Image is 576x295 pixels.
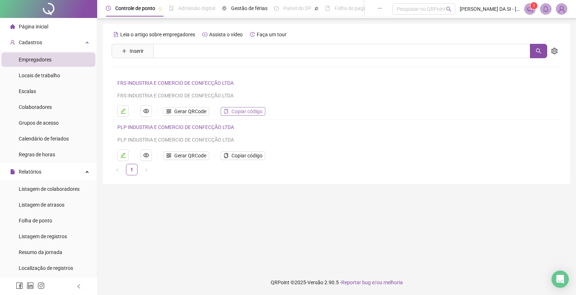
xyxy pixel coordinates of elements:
span: clock-circle [106,6,111,11]
span: Localização de registros [19,265,73,271]
span: eye [143,108,149,114]
span: Locais de trabalho [19,73,60,78]
span: home [10,24,15,29]
button: right [140,164,152,175]
span: Calendário de feriados [19,136,69,142]
span: left [115,168,120,172]
span: file-done [169,6,174,11]
button: Inserir [116,45,149,57]
span: Admissão digital [178,5,215,11]
div: PLP INDUSTRIA E COMERCIO DE CONFECÇÃO LTDA [117,136,532,144]
li: Próxima página [140,164,152,175]
span: ellipsis [377,6,382,11]
button: Gerar QRCode [163,107,209,116]
span: file [10,169,15,174]
span: history [250,32,255,37]
span: search [446,6,451,12]
span: eye [143,152,149,158]
span: Reportar bug e/ou melhoria [341,280,403,285]
span: Resumo da jornada [19,249,62,255]
span: Copiar código [231,152,262,160]
span: left [76,284,81,289]
button: left [112,164,123,175]
span: Colaboradores [19,104,52,110]
span: file-text [113,32,118,37]
span: Relatórios [19,169,41,175]
button: Copiar código [221,107,265,116]
span: book [325,6,330,11]
span: Controle de ponto [115,5,155,11]
span: edit [120,152,126,158]
span: pushpin [158,6,162,11]
button: Copiar código [221,151,265,160]
span: sun [222,6,227,11]
a: FRS INDUSTRIA E COMERCIO DE CONFECÇÃO LTDA [117,80,234,86]
span: Página inicial [19,24,48,29]
span: edit [120,108,126,114]
div: FRS INDUSTRIA E COMERCIO DE CONFECÇÃO LTDA [117,92,532,100]
span: Listagem de registros [19,234,67,239]
li: 1 [126,164,138,175]
a: 1 [126,164,137,175]
span: Regras de horas [19,152,55,157]
span: plus [122,49,127,54]
a: PLP INDUSTRIA E COMERCIO DE CONFECÇÃO LTDA [117,124,234,130]
span: Grupos de acesso [19,120,59,126]
span: Assista o vídeo [209,32,243,37]
span: Folha de ponto [19,218,52,223]
span: pushpin [314,6,319,11]
span: Painel do DP [283,5,311,11]
button: Gerar QRCode [163,151,209,160]
span: right [144,168,148,172]
footer: QRPoint © 2025 - 2.90.5 - [97,270,576,295]
span: Folha de pagamento [334,5,381,11]
span: Leia o artigo sobre empregadores [120,32,195,37]
span: user-add [10,40,15,45]
span: Listagem de colaboradores [19,186,80,192]
span: qrcode [166,109,171,114]
span: bell [543,6,549,12]
span: Gerar QRCode [174,107,206,115]
span: Gerar QRCode [174,152,206,160]
span: Copiar código [231,107,262,115]
span: Gestão de férias [231,5,267,11]
span: Faça um tour [257,32,287,37]
span: Listagem de atrasos [19,202,64,208]
div: Open Intercom Messenger [552,271,569,288]
span: Inserir [130,47,144,55]
span: dashboard [274,6,279,11]
span: youtube [202,32,207,37]
span: search [536,48,541,54]
span: qrcode [166,153,171,158]
span: notification [527,6,533,12]
span: copy [224,109,229,114]
img: 51535 [556,4,567,14]
span: copy [224,153,229,158]
span: setting [551,48,558,54]
span: facebook [16,282,23,289]
span: instagram [37,282,45,289]
sup: 1 [530,2,537,9]
span: Cadastros [19,40,42,45]
li: Página anterior [112,164,123,175]
span: 1 [533,3,535,8]
span: Escalas [19,88,36,94]
span: [PERSON_NAME] DA SI - [PERSON_NAME] [460,5,520,13]
span: Empregadores [19,57,51,63]
span: linkedin [27,282,34,289]
span: Versão [307,280,323,285]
